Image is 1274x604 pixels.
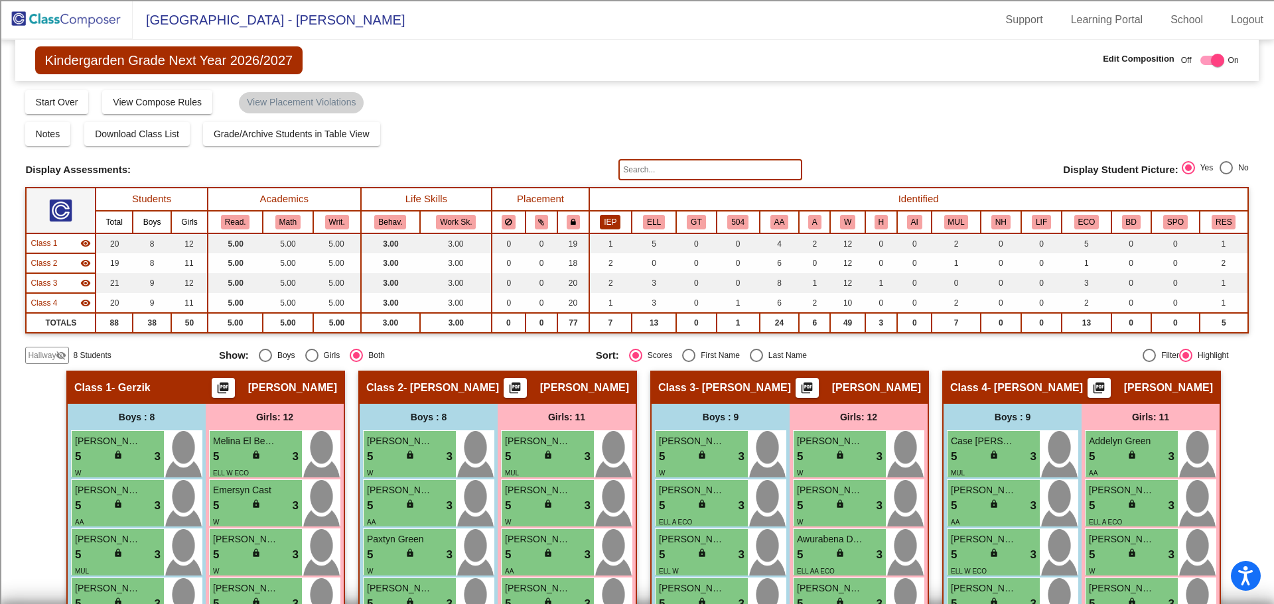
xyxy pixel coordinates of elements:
div: MOVE [5,353,1269,365]
span: Class 3 [658,381,695,394]
th: Keep with teacher [557,211,589,233]
div: Magazine [5,184,1269,196]
div: Delete [5,101,1269,113]
span: Kindergarden Grade Next Year 2026/2027 [35,46,303,74]
td: 1 [1200,293,1248,313]
button: BD [1122,215,1141,229]
input: Search... [618,159,802,180]
button: W [840,215,855,229]
td: 0 [676,273,716,293]
td: TOTALS [26,313,96,333]
td: 20 [557,293,589,313]
div: Last Name [763,349,807,361]
span: Class 2 [366,381,403,394]
td: 0 [632,253,676,273]
td: 1 [865,273,897,293]
div: Boys : 8 [360,404,498,430]
td: 0 [1111,253,1151,273]
td: 5.00 [263,293,313,313]
td: 0 [1021,233,1062,253]
div: Yes [1195,162,1214,174]
div: Options [5,53,1269,65]
button: Print Students Details [1088,378,1111,398]
span: Class 4 [31,297,57,309]
mat-icon: visibility [80,298,91,308]
div: MORE [5,425,1269,437]
button: View Compose Rules [102,90,212,114]
div: Home [5,330,1269,341]
td: 3 [632,293,676,313]
td: 0 [932,273,980,293]
button: NH [991,215,1011,229]
span: Class 4 [950,381,987,394]
td: 0 [526,253,558,273]
button: LIF [1032,215,1051,229]
td: 3.00 [420,293,492,313]
td: 0 [897,293,932,313]
td: 5.00 [208,313,263,333]
td: 0 [492,293,525,313]
td: 0 [717,253,760,273]
td: 0 [1021,313,1062,333]
td: 1 [799,273,830,293]
td: 0 [1151,313,1200,333]
div: Newspaper [5,196,1269,208]
td: 5.00 [313,293,361,313]
td: 0 [526,313,558,333]
td: 5 [1062,233,1111,253]
td: 0 [981,253,1021,273]
th: English Language Learner [632,211,676,233]
mat-icon: visibility_off [56,350,66,361]
div: SAVE AND GO HOME [5,294,1269,306]
td: 1 [1200,273,1248,293]
td: 2 [589,273,632,293]
button: GT [687,215,705,229]
td: Meghann Gerzik - Gerzik [26,233,96,253]
th: African American [760,211,799,233]
td: 5.00 [208,273,263,293]
td: 3.00 [361,253,421,273]
td: Tiffany Gayle - Gayle [26,293,96,313]
th: Asian [799,211,830,233]
button: Print Students Details [504,378,527,398]
td: 0 [676,313,716,333]
button: Grade/Archive Students in Table View [203,122,380,146]
td: 5.00 [313,273,361,293]
td: 3 [632,273,676,293]
div: Girls: 11 [1082,404,1220,430]
td: 18 [557,253,589,273]
td: Leslie Johnston - Johnston [26,273,96,293]
td: 2 [799,293,830,313]
td: 0 [526,233,558,253]
span: Download Class List [95,129,179,139]
button: AI [907,215,922,229]
td: 6 [760,253,799,273]
div: Print [5,137,1269,149]
td: 5 [1200,313,1248,333]
td: 2 [589,253,632,273]
td: 0 [981,293,1021,313]
span: - [PERSON_NAME] [695,381,791,394]
span: Start Over [36,97,78,107]
mat-radio-group: Select an option [596,349,963,362]
mat-icon: visibility [80,238,91,249]
td: 3.00 [361,233,421,253]
td: 0 [799,253,830,273]
td: 20 [96,293,133,313]
button: SPO [1163,215,1188,229]
button: Read. [221,215,250,229]
td: 38 [133,313,171,333]
td: 0 [526,293,558,313]
span: [PERSON_NAME] [832,381,921,394]
mat-icon: picture_as_pdf [799,381,815,400]
div: Boys [272,349,295,361]
td: 5.00 [208,253,263,273]
div: Highlight [1192,349,1229,361]
div: Sign out [5,65,1269,77]
div: Visual Art [5,220,1269,232]
span: Hallway [28,349,56,361]
td: 0 [865,293,897,313]
td: 7 [589,313,632,333]
td: 12 [171,233,208,253]
span: Show: [219,349,249,361]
